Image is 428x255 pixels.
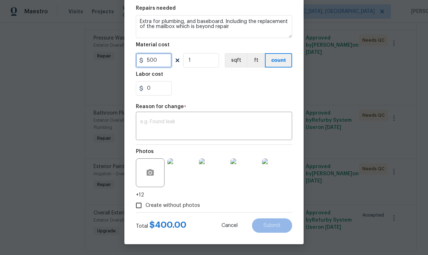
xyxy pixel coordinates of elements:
span: Submit [263,223,281,228]
div: Total [136,221,186,230]
button: ft [247,53,265,68]
h5: Reason for change [136,104,184,109]
h5: Labor cost [136,72,163,77]
span: Create without photos [146,202,200,209]
span: Cancel [222,223,238,228]
button: sqft [225,53,247,68]
h5: Material cost [136,42,170,47]
textarea: Extra for plumbing, and baseboard. Including the replacement of the mailbox which is beyond repair [136,15,292,38]
h5: Photos [136,149,154,154]
button: Submit [252,218,292,233]
span: $ 400.00 [149,221,186,229]
h5: Repairs needed [136,6,176,11]
button: Cancel [210,218,249,233]
span: +12 [136,191,144,199]
button: count [265,53,292,68]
